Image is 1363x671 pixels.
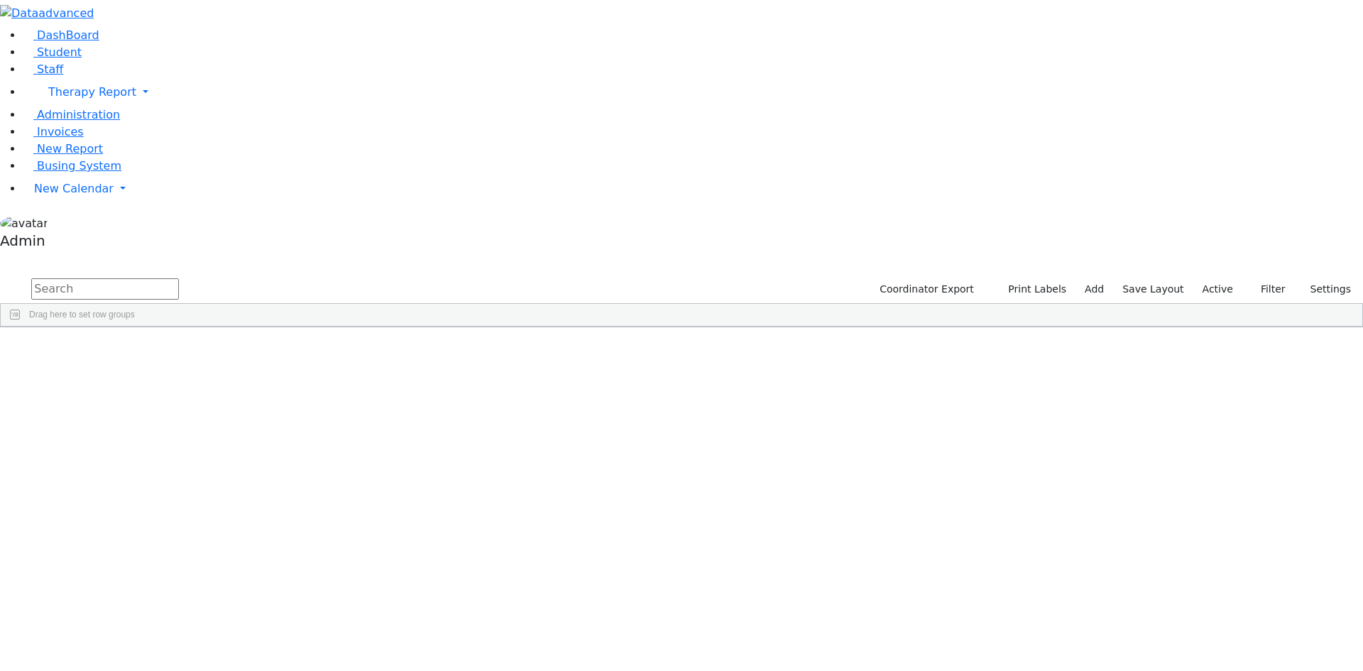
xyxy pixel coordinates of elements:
button: Filter [1242,278,1292,300]
a: New Report [23,142,103,156]
span: DashBoard [37,28,99,42]
a: Administration [23,108,120,121]
a: Invoices [23,125,84,138]
a: Add [1078,278,1110,300]
span: Drag here to set row groups [29,310,135,320]
button: Coordinator Export [870,278,980,300]
span: Invoices [37,125,84,138]
span: Staff [37,62,63,76]
a: Student [23,45,82,59]
span: Administration [37,108,120,121]
a: New Calendar [23,175,1363,203]
a: Therapy Report [23,78,1363,107]
span: Busing System [37,159,121,173]
button: Save Layout [1116,278,1190,300]
span: Student [37,45,82,59]
input: Search [31,278,179,300]
span: New Calendar [34,182,114,195]
a: Staff [23,62,63,76]
span: New Report [37,142,103,156]
span: Therapy Report [48,85,136,99]
a: Busing System [23,159,121,173]
button: Print Labels [992,278,1073,300]
button: Settings [1292,278,1357,300]
label: Active [1196,278,1239,300]
a: DashBoard [23,28,99,42]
